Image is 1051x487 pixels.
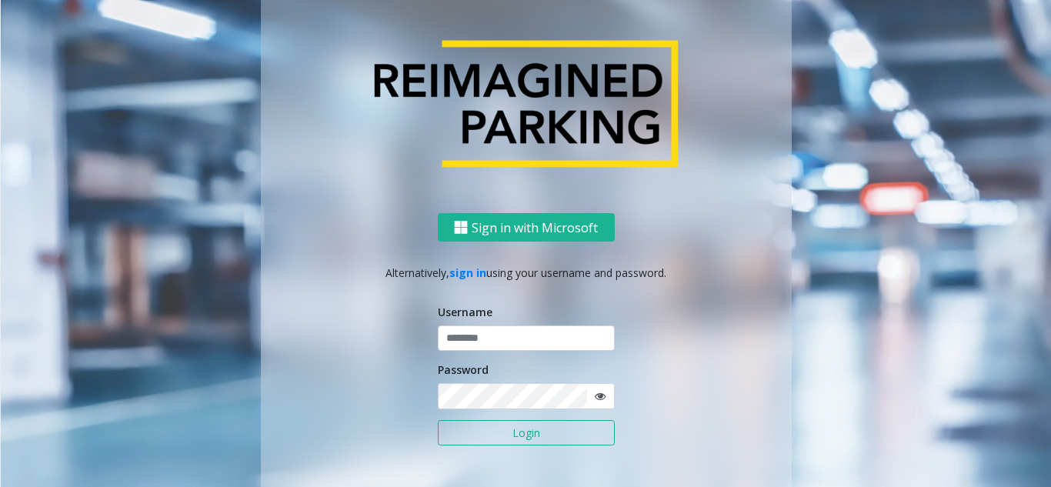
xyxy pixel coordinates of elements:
a: sign in [449,265,486,280]
button: Login [438,420,615,446]
p: Alternatively, using your username and password. [276,265,776,281]
label: Password [438,362,489,378]
button: Sign in with Microsoft [438,213,615,242]
label: Username [438,304,492,320]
